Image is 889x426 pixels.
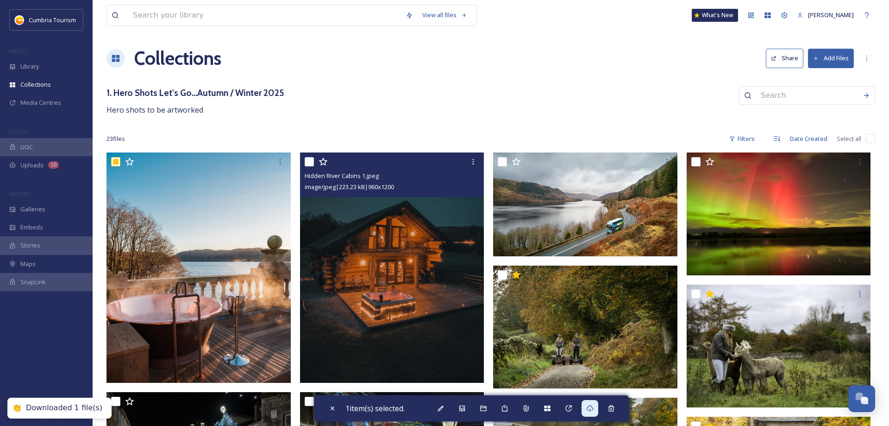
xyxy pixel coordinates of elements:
a: View all files [418,6,472,24]
div: Downloaded 1 file(s) [26,403,102,413]
button: Open Chat [848,385,875,412]
div: 10 [48,161,59,169]
div: Filters [725,130,759,148]
img: Stagecoach Lakes_Day 2_008.jpg [493,153,677,256]
span: COLLECT [9,128,29,135]
img: Langdale Chase.jpg [106,153,291,383]
span: image/jpeg | 223.23 kB | 960 x 1200 [305,183,394,191]
img: Askham Hall3.jpg [687,153,871,275]
input: Search your library [128,5,401,25]
input: Search [756,85,858,106]
div: Date Created [785,130,832,148]
img: Hidden River Cabins 1.jpeg [300,153,484,383]
span: 1 item(s) selected. [345,403,405,414]
span: Galleries [20,205,45,214]
h3: 1. Hero Shots Let's Go...Autumn / Winter 2025 [106,86,284,100]
span: [PERSON_NAME] [808,11,854,19]
span: Uploads [20,161,44,170]
img: images.jpg [15,15,24,25]
span: UGC [20,143,33,152]
img: CUMBRIATOURISM_241101_PaulMitchell_AllAboutAlpacas-8.jpg [687,285,871,408]
img: CUMBRIATOURISM_241101_PaulMitchell_LakelandSegwaysCartmel-65.jpg [493,266,677,389]
span: Embeds [20,223,43,232]
span: Hidden River Cabins 1.jpeg [305,172,379,180]
span: Stories [20,241,40,250]
span: Maps [20,260,36,268]
span: Select all [837,134,861,143]
span: Media Centres [20,98,61,107]
span: MEDIA [9,48,25,55]
span: Cumbria Tourism [29,16,76,24]
div: 👏 [12,403,21,413]
a: Collections [134,45,221,72]
span: Hero shots to be artworked [106,105,203,115]
button: Add Files [808,49,854,68]
span: WIDGETS [9,191,31,197]
span: Library [20,62,39,71]
a: [PERSON_NAME] [793,6,858,24]
button: Share [766,49,803,68]
span: SnapLink [20,278,46,286]
span: Collections [20,80,51,89]
span: 23 file s [106,134,125,143]
a: What's New [692,9,738,22]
